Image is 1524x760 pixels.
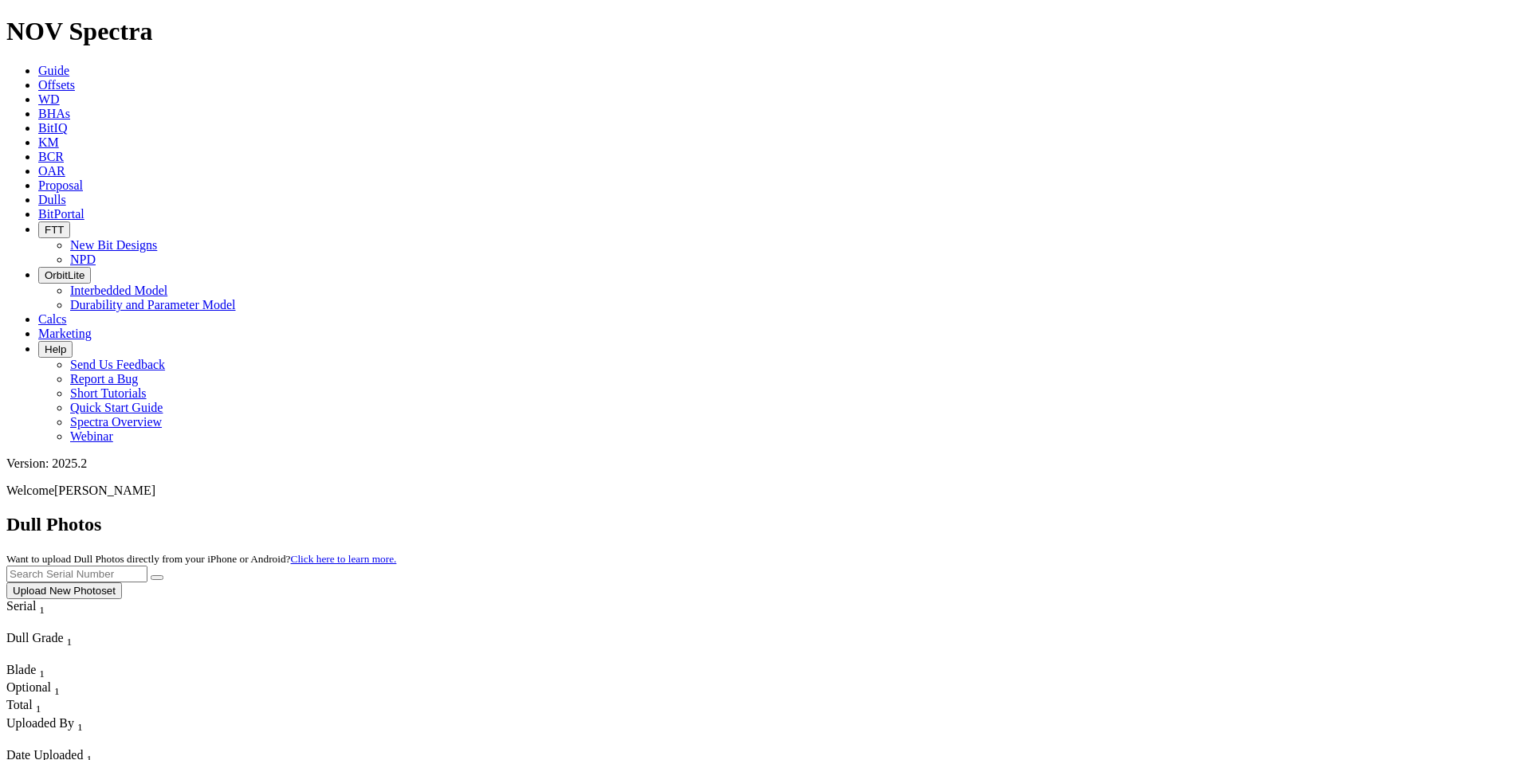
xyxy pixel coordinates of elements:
button: Help [38,341,73,358]
span: Sort None [77,716,83,730]
div: Dull Grade Sort None [6,631,118,648]
a: Interbedded Model [70,284,167,297]
span: Sort None [54,680,60,694]
a: Send Us Feedback [70,358,165,371]
span: Sort None [39,663,45,676]
div: Sort None [6,599,74,631]
div: Blade Sort None [6,663,62,680]
small: Want to upload Dull Photos directly from your iPhone or Android? [6,553,396,565]
h1: NOV Spectra [6,17,1518,46]
a: KM [38,135,59,149]
a: Short Tutorials [70,386,147,400]
a: NPD [70,253,96,266]
span: Optional [6,680,51,694]
span: OrbitLite [45,269,84,281]
div: Sort None [6,716,156,748]
div: Version: 2025.2 [6,456,1518,471]
sub: 1 [54,685,60,697]
span: Sort None [39,599,45,613]
div: Sort None [6,663,62,680]
a: Proposal [38,178,83,192]
span: FTT [45,224,64,236]
a: Durability and Parameter Model [70,298,236,311]
div: Column Menu [6,734,156,748]
p: Welcome [6,484,1518,498]
span: Serial [6,599,36,613]
span: [PERSON_NAME] [54,484,155,497]
a: Click here to learn more. [291,553,397,565]
div: Uploaded By Sort None [6,716,156,734]
sub: 1 [77,721,83,733]
sub: 1 [67,636,73,648]
a: OAR [38,164,65,178]
div: Column Menu [6,648,118,663]
span: Blade [6,663,36,676]
a: Spectra Overview [70,415,162,429]
a: New Bit Designs [70,238,157,252]
a: Report a Bug [70,372,138,386]
div: Sort None [6,680,62,698]
span: Sort None [36,698,41,711]
span: Dull Grade [6,631,64,644]
span: Help [45,343,66,355]
a: BitPortal [38,207,84,221]
sub: 1 [39,668,45,680]
a: Marketing [38,327,92,340]
div: Sort None [6,698,62,715]
div: Serial Sort None [6,599,74,617]
button: FTT [38,221,70,238]
a: Guide [38,64,69,77]
a: BCR [38,150,64,163]
a: Webinar [70,429,113,443]
div: Sort None [6,631,118,663]
div: Optional Sort None [6,680,62,698]
a: WD [38,92,60,106]
span: Sort None [67,631,73,644]
div: Column Menu [6,617,74,631]
div: Total Sort None [6,698,62,715]
button: OrbitLite [38,267,91,284]
span: Total [6,698,33,711]
sub: 1 [36,703,41,715]
a: Dulls [38,193,66,206]
button: Upload New Photoset [6,582,122,599]
input: Search Serial Number [6,566,147,582]
a: BHAs [38,107,70,120]
a: BitIQ [38,121,67,135]
sub: 1 [39,604,45,616]
span: Uploaded By [6,716,74,730]
a: Offsets [38,78,75,92]
a: Calcs [38,312,67,326]
h2: Dull Photos [6,514,1518,535]
a: Quick Start Guide [70,401,163,414]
